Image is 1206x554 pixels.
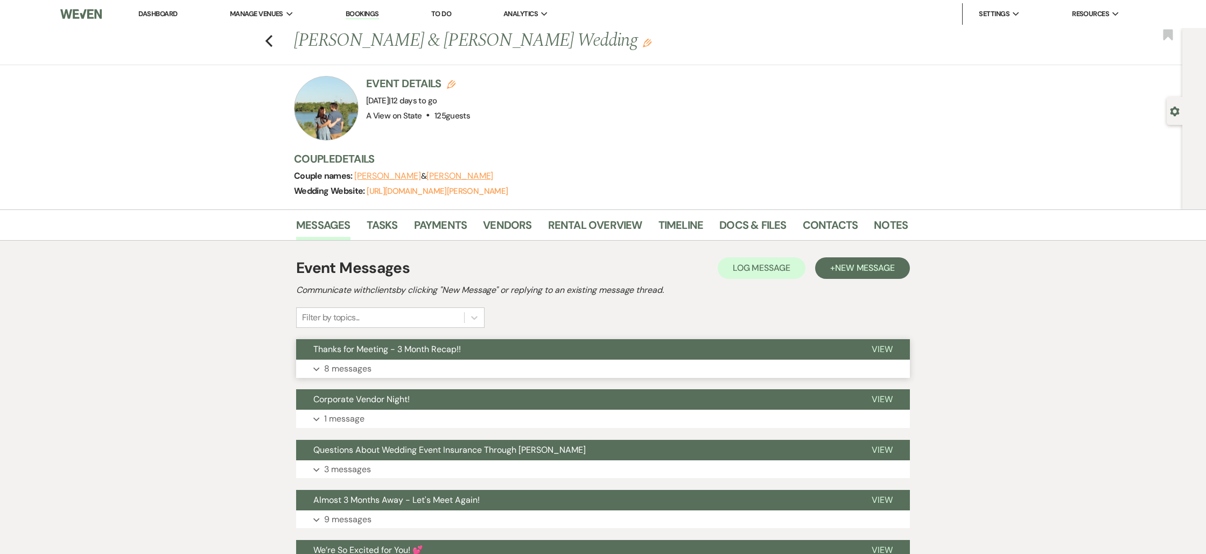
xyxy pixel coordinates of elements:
button: View [854,339,910,360]
span: Analytics [503,9,538,19]
h3: Couple Details [294,151,897,166]
button: 8 messages [296,360,910,378]
span: New Message [835,262,895,274]
a: Dashboard [138,9,177,18]
span: Couple names: [294,170,354,181]
h2: Communicate with clients by clicking "New Message" or replying to an existing message thread. [296,284,910,297]
span: 125 guests [434,110,470,121]
p: 1 message [324,412,364,426]
span: & [354,171,493,181]
p: 9 messages [324,513,371,527]
span: Almost 3 Months Away - Let's Meet Again! [313,494,480,506]
a: [URL][DOMAIN_NAME][PERSON_NAME] [367,186,508,197]
a: Contacts [803,216,858,240]
button: Edit [643,38,651,47]
h1: [PERSON_NAME] & [PERSON_NAME] Wedding [294,28,776,54]
button: 3 messages [296,460,910,479]
a: Vendors [483,216,531,240]
button: Thanks for Meeting - 3 Month Recap!! [296,339,854,360]
button: View [854,490,910,510]
span: View [872,343,893,355]
button: View [854,440,910,460]
h1: Event Messages [296,257,410,279]
a: Tasks [367,216,398,240]
span: [DATE] [366,95,437,106]
a: Notes [874,216,908,240]
button: View [854,389,910,410]
span: View [872,444,893,455]
p: 3 messages [324,462,371,476]
a: Docs & Files [719,216,786,240]
p: 8 messages [324,362,371,376]
a: Rental Overview [548,216,642,240]
a: Timeline [658,216,704,240]
span: A View on State [366,110,422,121]
button: Open lead details [1170,106,1180,116]
div: Filter by topics... [302,311,360,324]
button: +New Message [815,257,910,279]
span: View [872,494,893,506]
span: Resources [1072,9,1109,19]
a: Payments [414,216,467,240]
button: [PERSON_NAME] [426,172,493,180]
button: 1 message [296,410,910,428]
a: Bookings [346,9,379,19]
span: View [872,394,893,405]
span: 12 days to go [391,95,437,106]
span: Settings [979,9,1009,19]
span: Log Message [733,262,790,274]
button: [PERSON_NAME] [354,172,421,180]
a: To Do [431,9,451,18]
span: Corporate Vendor Night! [313,394,410,405]
h3: Event Details [366,76,470,91]
a: Messages [296,216,350,240]
span: Manage Venues [230,9,283,19]
button: 9 messages [296,510,910,529]
button: Almost 3 Months Away - Let's Meet Again! [296,490,854,510]
span: Questions About Wedding Event Insurance Through [PERSON_NAME] [313,444,586,455]
span: Wedding Website: [294,185,367,197]
img: Weven Logo [60,3,102,25]
button: Corporate Vendor Night! [296,389,854,410]
span: Thanks for Meeting - 3 Month Recap!! [313,343,461,355]
button: Log Message [718,257,805,279]
span: | [389,95,437,106]
button: Questions About Wedding Event Insurance Through [PERSON_NAME] [296,440,854,460]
